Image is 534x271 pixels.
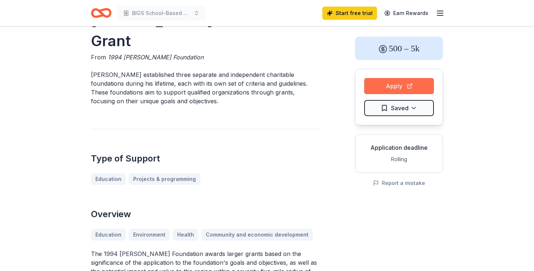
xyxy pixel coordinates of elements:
span: Saved [391,103,409,113]
button: Report a mistake [373,179,425,188]
h1: [PERSON_NAME] Foundation Grant [91,10,320,51]
span: 1994 [PERSON_NAME] Foundation [108,53,204,61]
h2: Type of Support [91,153,320,164]
div: Application deadline [361,143,437,152]
button: Saved [364,100,434,116]
div: From [91,53,320,62]
a: Start free trial [322,7,377,20]
a: Home [91,4,111,22]
a: Earn Rewards [380,7,433,20]
span: BIGS School-Based Mentoring Program [132,9,191,18]
div: 500 – 5k [355,37,443,60]
button: BIGS School-Based Mentoring Program [117,6,205,21]
h2: Overview [91,208,320,220]
div: Rolling [361,155,437,164]
a: Education [91,173,126,185]
p: [PERSON_NAME] established three separate and independent charitable foundations during his lifeti... [91,70,320,105]
a: Projects & programming [129,173,200,185]
button: Apply [364,78,434,94]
